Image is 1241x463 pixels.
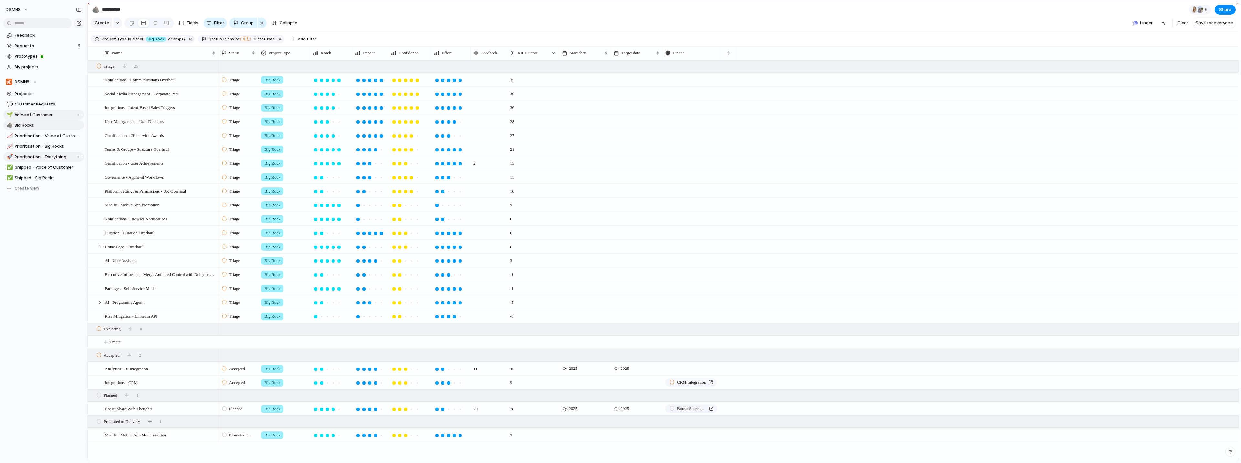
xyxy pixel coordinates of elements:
span: Governance - Approval Workflows [105,173,164,181]
span: Status [229,50,239,56]
span: 6 [78,43,81,49]
span: Big Rock [264,160,280,167]
div: 🚀 [7,153,11,160]
span: 6 [507,226,515,236]
span: Shipped - Voice of Customer [15,164,82,171]
span: Status [209,36,222,42]
button: 6 statuses [240,36,276,43]
a: CRM Integration [665,378,717,387]
span: Customer Requests [15,101,82,107]
div: 💬 [7,101,11,108]
span: 2 [139,352,141,358]
span: Prototypes [15,53,82,60]
span: Target date [621,50,640,56]
span: 28 [507,115,517,125]
span: Triage [229,146,240,153]
span: 15 [507,157,517,167]
span: 0 [140,326,142,332]
span: any of [227,36,239,42]
span: Share [1219,6,1231,13]
span: 9 [507,198,515,208]
button: Big Rockor empty [144,36,186,43]
span: Big Rock [264,313,280,320]
button: isany of [222,36,240,43]
span: 6 [1205,6,1210,13]
span: RICE Score [518,50,538,56]
span: Big Rocks [15,122,82,128]
button: 💬 [6,101,12,107]
div: 🪨 [92,5,99,14]
span: DSMN8 [6,6,21,13]
span: Confidence [399,50,418,56]
span: 9 [507,428,515,438]
button: Create view [3,183,84,193]
span: Triage [229,77,240,83]
span: Big Rock [264,366,280,372]
span: Prioritisation - Everything [15,154,82,160]
span: Big Rock [264,174,280,181]
button: DSMN8 [3,5,32,15]
span: Q4 2025 [613,405,631,413]
span: Promoted to Delivery [229,432,253,438]
span: Accepted [229,366,245,372]
span: Analytics - BI Integration [105,365,148,372]
span: Filter [214,20,224,26]
span: 35 [507,73,517,83]
span: Clear [1177,20,1188,26]
span: -8 [507,310,516,320]
a: 🚀Prioritisation - Everything [3,152,84,162]
div: ✅ [7,164,11,171]
button: Create [91,18,112,28]
div: 🪨Big Rocks [3,120,84,130]
span: Triage [229,299,240,306]
button: DSMN8 [3,77,84,87]
span: 1 [137,392,139,399]
span: Start date [570,50,586,56]
span: Big Rock [264,202,280,208]
span: User Management - User Directory [105,117,164,125]
span: Executive Influencer - Merge Authored Control with Delegate Access Control [105,270,216,278]
span: Triage [229,174,240,181]
span: Shipped - Big Rocks [15,175,82,181]
span: Big Rock [264,91,280,97]
a: 💬Customer Requests [3,99,84,109]
span: Big Rock [264,105,280,111]
span: Planned [229,406,243,412]
span: Reach [321,50,331,56]
span: Big Rock [264,258,280,264]
span: Triage [229,202,240,208]
span: AI - Programme Agent [105,298,143,306]
span: Big Rock [264,188,280,194]
span: 30 [507,87,517,97]
span: Name [112,50,122,56]
a: 📈Prioritisation - Voice of Customer [3,131,84,141]
span: Linear [1140,20,1153,26]
span: Planned [104,392,117,399]
button: 📈 [6,143,12,149]
span: Notifications - Communications Overhaul [105,76,175,83]
span: 30 [507,101,517,111]
span: Big Rock [264,216,280,222]
span: 2 [471,157,478,167]
span: -1 [507,282,516,292]
span: either [131,36,144,42]
div: 📈 [7,143,11,150]
span: Big Rock [264,271,280,278]
span: Big Rock [264,146,280,153]
a: My projects [3,62,84,72]
button: 🚀 [6,154,12,160]
span: Big Rock [264,118,280,125]
span: CRM Integration [677,379,706,386]
span: Linear [673,50,684,56]
span: 27 [507,129,517,139]
span: Promoted to Delivery [104,418,140,425]
span: Integrations - CRM [105,379,138,386]
span: Triage [104,63,114,70]
span: Big Rock [264,132,280,139]
button: ✅ [6,164,12,171]
span: Big Rock [264,285,280,292]
span: Triage [229,118,240,125]
span: Feedback [481,50,497,56]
